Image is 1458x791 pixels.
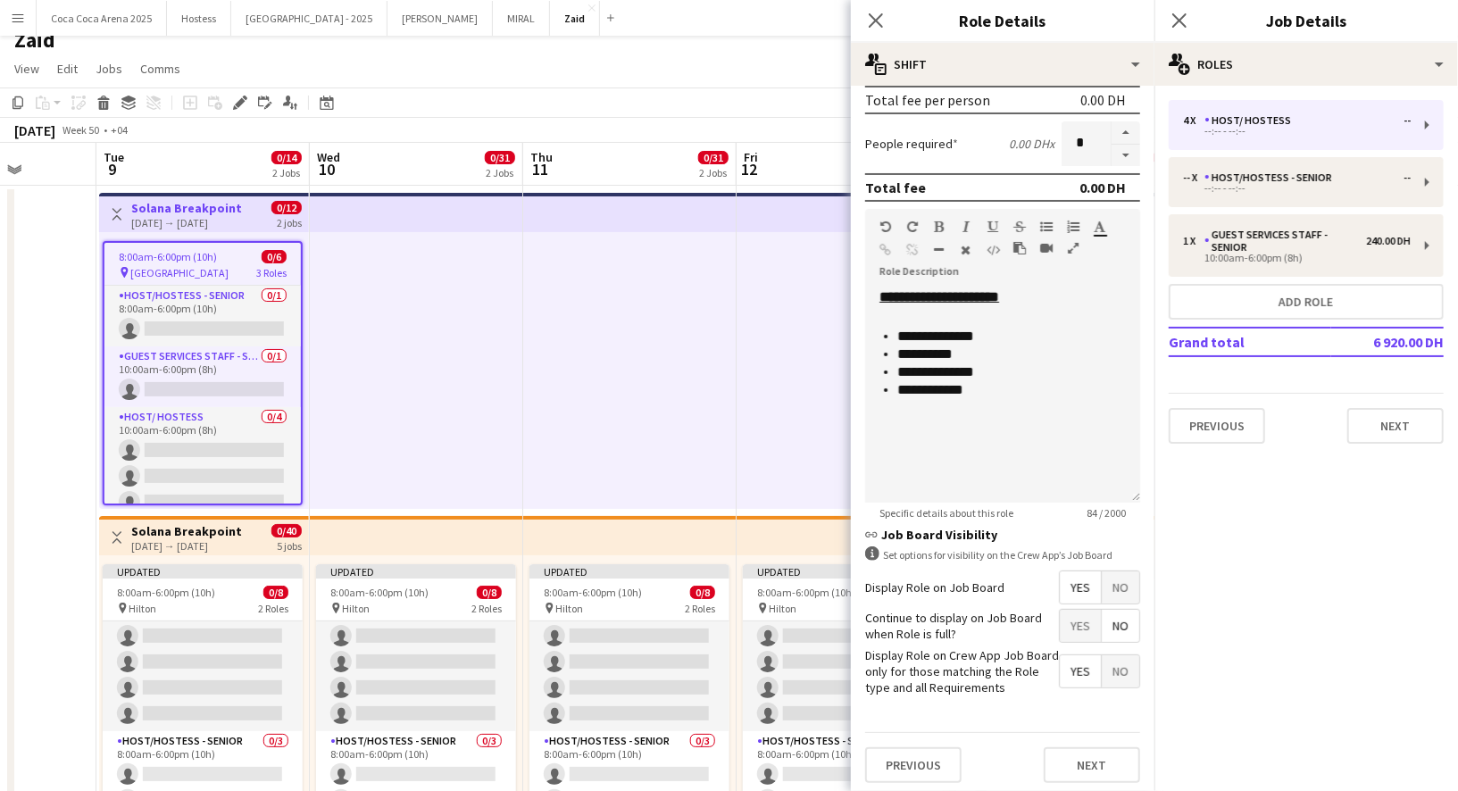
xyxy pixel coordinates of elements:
div: 0.00 DH x [1009,136,1054,152]
div: --:-- - --:-- [1183,184,1411,193]
span: 3 Roles [256,266,287,279]
td: 6 920.00 DH [1331,328,1444,356]
button: Redo [906,220,919,234]
div: Set options for visibility on the Crew App’s Job Board [865,546,1140,563]
div: 0.00 DH [1079,179,1126,196]
span: 9 [101,159,124,179]
span: 84 / 2000 [1072,506,1140,520]
div: Total fee [865,179,926,196]
div: Updated [743,564,943,579]
div: Total fee per person [865,91,990,109]
button: Previous [1169,408,1265,444]
button: Bold [933,220,946,234]
h1: Zaid [14,27,55,54]
div: [DATE] [14,121,55,139]
h3: Solana Breakpoint [131,523,242,539]
div: 2 Jobs [486,166,514,179]
span: Jobs [96,61,122,77]
button: [PERSON_NAME] [387,1,493,36]
span: View [14,61,39,77]
button: Insert video [1040,241,1053,255]
button: Paste as plain text [1013,241,1026,255]
a: Jobs [88,57,129,80]
span: Comms [140,61,180,77]
span: Hilton [342,602,370,615]
button: Horizontal Line [933,243,946,257]
span: Specific details about this role [865,506,1028,520]
div: 1 x [1183,235,1204,247]
label: Continue to display on Job Board when Role is full? [865,610,1059,642]
div: Updated [529,564,729,579]
button: MIRAL [493,1,550,36]
span: No [1102,610,1139,642]
span: 2 Roles [258,602,288,615]
a: Edit [50,57,85,80]
a: View [7,57,46,80]
button: Coca Coca Arena 2025 [37,1,167,36]
span: Yes [1060,655,1101,687]
span: [GEOGRAPHIC_DATA] [130,266,229,279]
span: 8:00am-6:00pm (10h) [117,586,215,599]
div: Shift [851,43,1154,86]
span: 0/12 [271,201,302,214]
span: 12 [741,159,758,179]
button: Ordered List [1067,220,1079,234]
span: Wed [317,149,340,165]
span: 10 [314,159,340,179]
span: Hilton [129,602,156,615]
div: --:-- - --:-- [1183,127,1411,136]
div: -- [1404,114,1411,127]
span: Edit [57,61,78,77]
div: Guest Services Staff - Senior [1204,229,1366,254]
div: [DATE] → [DATE] [131,216,242,229]
div: 2 Jobs [272,166,301,179]
div: Updated [103,564,303,579]
span: Thu [530,149,553,165]
span: 0/40 [271,524,302,537]
label: Display Role on Job Board [865,579,1004,595]
h3: Solana Breakpoint [131,200,242,216]
span: Week 50 [59,123,104,137]
h3: Role Details [851,9,1154,32]
span: 0/8 [690,586,715,599]
div: Host/ Hostess [1204,114,1298,127]
span: Yes [1060,571,1101,604]
button: Increase [1112,121,1140,145]
button: Text Color [1094,220,1106,234]
app-card-role: Guest Services Staff - Senior0/58:00am-6:00pm (10h) [316,567,516,731]
span: Yes [1060,610,1101,642]
button: Decrease [1112,145,1140,167]
div: 5 jobs [277,537,302,553]
span: No [1102,571,1139,604]
div: 2 Jobs [699,166,728,179]
button: Clear Formatting [960,243,972,257]
span: 0/14 [271,151,302,164]
button: Strikethrough [1013,220,1026,234]
button: Unordered List [1040,220,1053,234]
div: Roles [1154,43,1458,86]
button: Fullscreen [1067,241,1079,255]
app-card-role: Guest Services Staff - Senior0/110:00am-6:00pm (8h) [104,346,301,407]
button: [GEOGRAPHIC_DATA] - 2025 [231,1,387,36]
span: 8:00am-6:00pm (10h) [119,250,217,263]
div: +04 [111,123,128,137]
span: Hilton [769,602,796,615]
button: Previous [865,747,962,783]
button: Italic [960,220,972,234]
app-card-role: Host/ Hostess0/410:00am-6:00pm (8h) [104,407,301,545]
span: 0/8 [477,586,502,599]
div: Updated [316,564,516,579]
h3: Job Details [1154,9,1458,32]
app-job-card: 8:00am-6:00pm (10h)0/6 [GEOGRAPHIC_DATA]3 RolesHost/Hostess - Senior0/18:00am-6:00pm (10h) Guest ... [103,241,303,505]
span: 0/31 [485,151,515,164]
div: [DATE] → [DATE] [131,539,242,553]
div: 0.00 DH [1080,91,1126,109]
button: Underline [987,220,999,234]
div: 4 x [1183,114,1204,127]
app-card-role: Guest Services Staff - Senior0/58:00am-6:00pm (10h) [743,567,943,731]
div: 10:00am-6:00pm (8h) [1183,254,1411,262]
span: 8:00am-6:00pm (10h) [757,586,855,599]
span: Fri [744,149,758,165]
label: People required [865,136,958,152]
